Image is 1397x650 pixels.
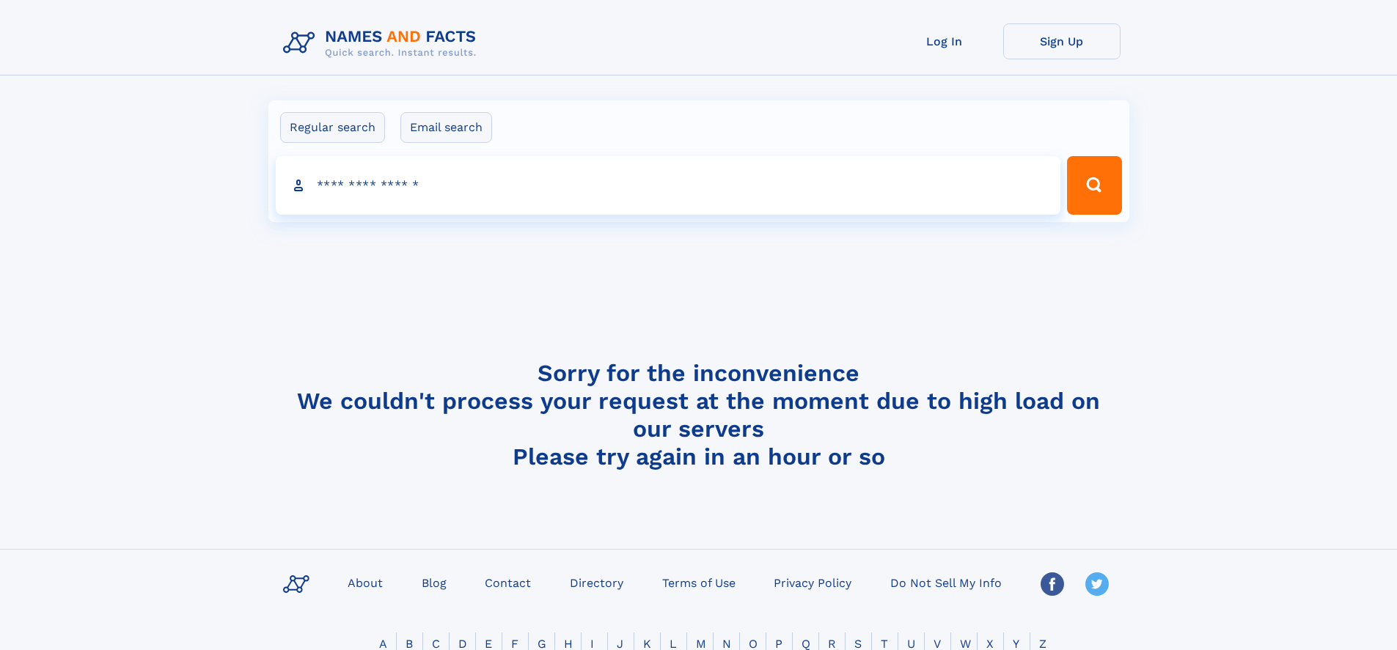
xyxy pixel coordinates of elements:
img: Facebook [1041,572,1064,596]
input: search input [276,156,1061,215]
label: Email search [400,112,492,143]
a: Privacy Policy [768,572,857,593]
a: Blog [416,572,452,593]
a: Do Not Sell My Info [884,572,1008,593]
img: Logo Names and Facts [277,23,488,63]
a: Log In [886,23,1003,59]
img: Twitter [1085,572,1109,596]
a: Terms of Use [656,572,741,593]
a: Directory [564,572,629,593]
h4: Sorry for the inconvenience We couldn't process your request at the moment due to high load on ou... [277,359,1121,470]
a: Contact [479,572,537,593]
a: About [342,572,389,593]
button: Search Button [1067,156,1121,215]
label: Regular search [280,112,385,143]
a: Sign Up [1003,23,1121,59]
